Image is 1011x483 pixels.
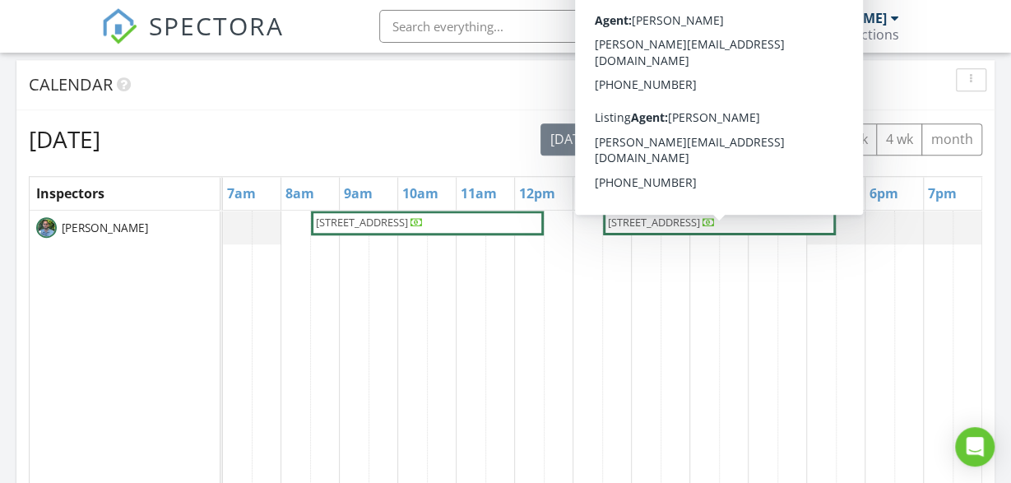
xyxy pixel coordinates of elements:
[632,180,669,207] a: 2pm
[36,217,57,238] img: img_3375.jpg
[780,10,887,26] div: [PERSON_NAME]
[690,180,727,207] a: 3pm
[822,123,878,156] button: cal wk
[807,180,844,207] a: 5pm
[921,123,982,156] button: month
[732,123,773,156] button: day
[36,184,104,202] span: Inspectors
[876,123,922,156] button: 4 wk
[457,180,501,207] a: 11am
[608,215,700,230] span: [STREET_ADDRESS]
[149,8,284,43] span: SPECTORA
[58,220,151,236] span: [PERSON_NAME]
[101,8,137,44] img: The Best Home Inspection Software - Spectora
[610,123,649,156] button: Previous day
[573,180,610,207] a: 1pm
[515,180,559,207] a: 12pm
[316,215,408,230] span: [STREET_ADDRESS]
[29,73,113,95] span: Calendar
[340,180,377,207] a: 9am
[540,123,601,156] button: [DATE]
[379,10,708,43] input: Search everything...
[772,123,823,156] button: week
[696,123,733,156] button: list
[768,26,899,43] div: Bent Nail Inspections
[101,22,284,57] a: SPECTORA
[29,123,100,156] h2: [DATE]
[749,180,786,207] a: 4pm
[398,180,443,207] a: 10am
[223,180,260,207] a: 7am
[955,427,995,467] div: Open Intercom Messenger
[648,123,687,156] button: Next day
[924,180,961,207] a: 7pm
[281,180,318,207] a: 8am
[865,180,902,207] a: 6pm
